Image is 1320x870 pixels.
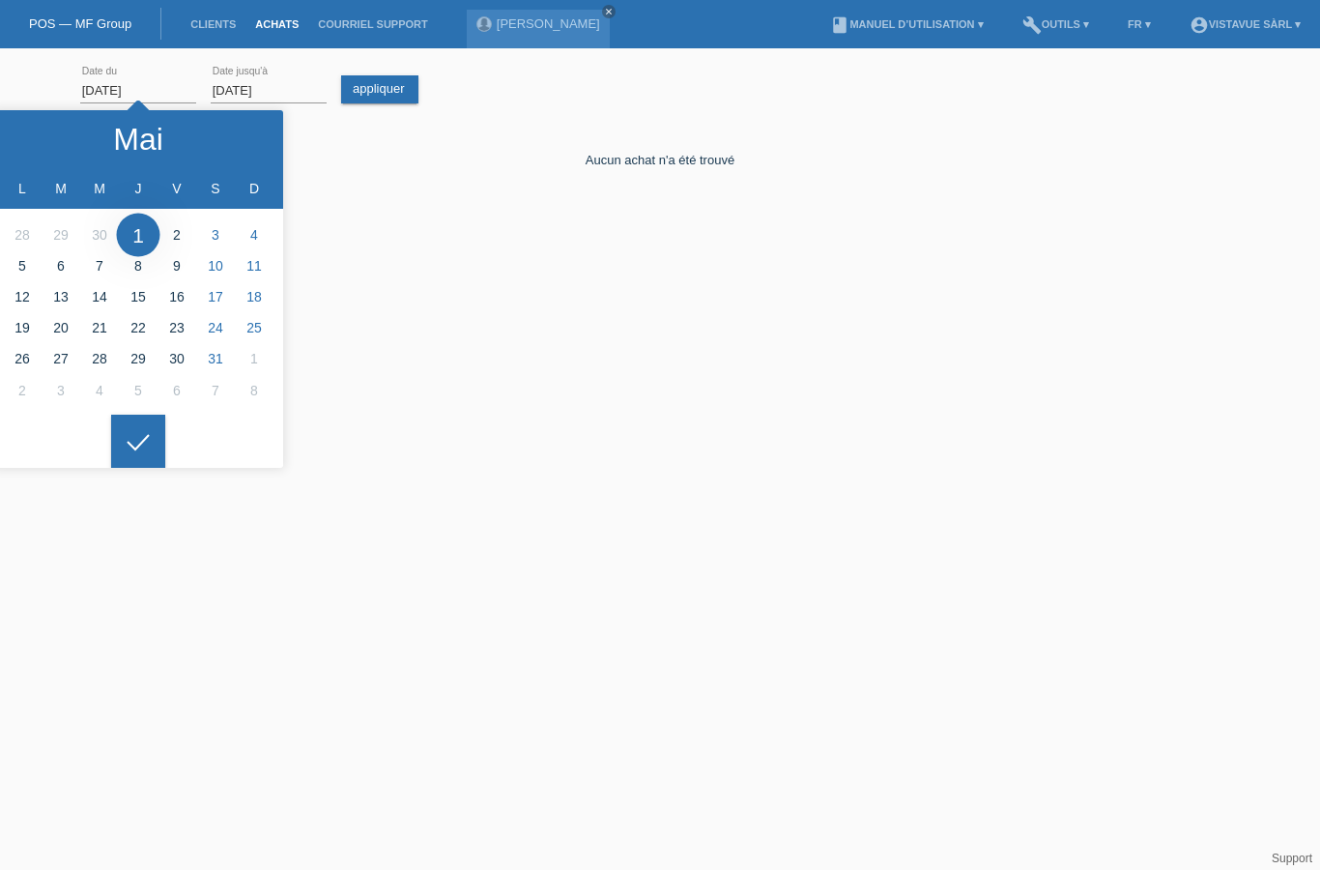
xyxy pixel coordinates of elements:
[29,16,131,31] a: POS — MF Group
[181,18,245,30] a: Clients
[1118,18,1161,30] a: FR ▾
[1022,15,1042,35] i: build
[1180,18,1310,30] a: account_circleVistavue Sàrl ▾
[604,7,614,16] i: close
[602,5,616,18] a: close
[80,124,1240,167] div: Aucun achat n'a été trouvé
[1013,18,1099,30] a: buildOutils ▾
[308,18,437,30] a: Courriel Support
[820,18,992,30] a: bookManuel d’utilisation ▾
[245,18,308,30] a: Achats
[113,124,163,155] div: Mai
[1190,15,1209,35] i: account_circle
[830,15,849,35] i: book
[497,16,600,31] a: [PERSON_NAME]
[341,75,418,103] a: appliquer
[1272,852,1312,865] a: Support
